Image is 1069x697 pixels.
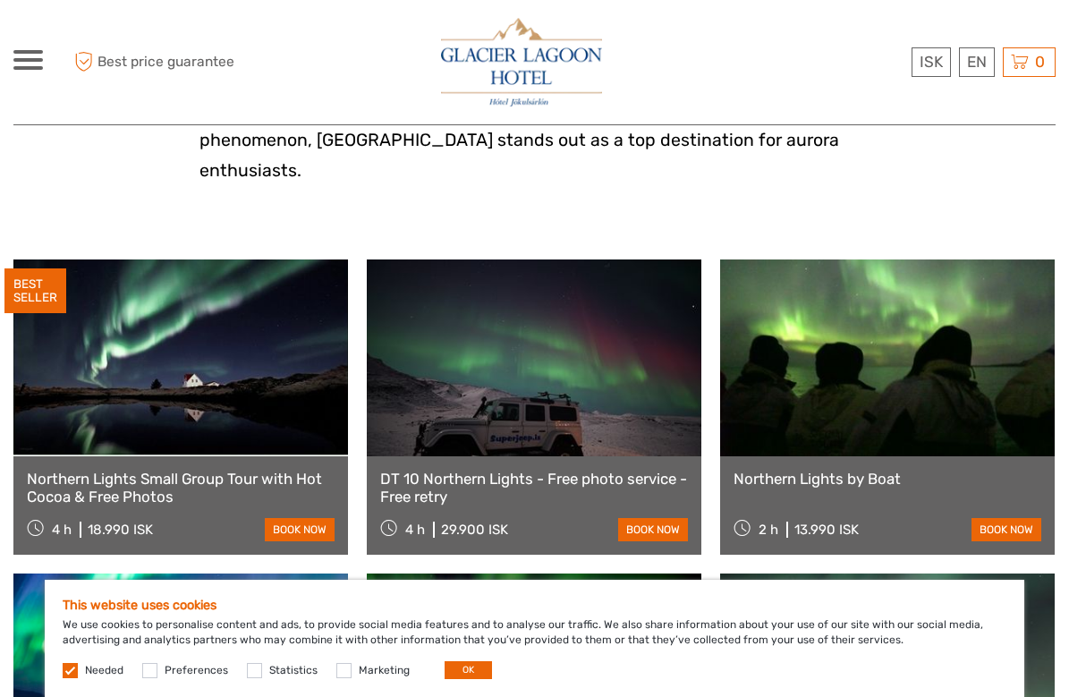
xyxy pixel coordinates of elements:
div: 18.990 ISK [88,522,153,538]
div: We use cookies to personalise content and ads, to provide social media features and to analyse ou... [45,580,1024,697]
a: Northern Lights by Boat [734,470,1041,488]
div: BEST SELLER [4,268,66,313]
span: 4 h [52,522,72,538]
div: 29.900 ISK [441,522,508,538]
img: 2790-86ba44ba-e5e5-4a53-8ab7-28051417b7bc_logo_big.jpg [441,18,602,106]
span: 4 h [405,522,425,538]
p: We're away right now. Please check back later! [25,31,202,46]
span: ISK [920,53,943,71]
button: OK [445,661,492,679]
span: 0 [1032,53,1048,71]
h5: This website uses cookies [63,598,1006,613]
a: book now [971,518,1041,541]
label: Preferences [165,663,228,678]
a: Northern Lights Small Group Tour with Hot Cocoa & Free Photos [27,470,335,506]
a: book now [618,518,688,541]
div: 13.990 ISK [794,522,859,538]
button: Open LiveChat chat widget [206,28,227,49]
div: EN [959,47,995,77]
a: book now [265,518,335,541]
label: Needed [85,663,123,678]
span: The Northern Lights, or Aurora Borealis, are one of nature's most spectacular light displays, cap... [199,41,869,181]
span: Best price guarantee [70,47,274,77]
a: DT 10 Northern Lights - Free photo service - Free retry [380,470,688,506]
label: Marketing [359,663,410,678]
label: Statistics [269,663,318,678]
span: 2 h [759,522,778,538]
